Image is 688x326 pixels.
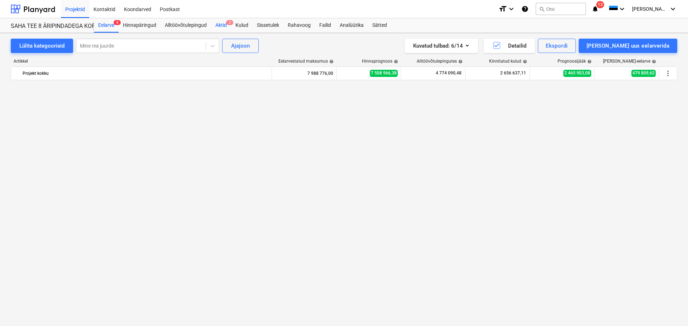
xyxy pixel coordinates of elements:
[521,5,529,13] i: Abikeskus
[328,59,334,64] span: help
[413,41,469,50] div: Kuvatud tulbad : 6/14
[650,59,656,64] span: help
[603,59,656,64] div: [PERSON_NAME]-eelarve
[632,6,668,12] span: [PERSON_NAME]
[315,18,335,33] a: Failid
[507,5,516,13] i: keyboard_arrow_down
[161,18,211,33] a: Alltöövõtulepingud
[11,39,73,53] button: Lülita kategooriaid
[489,59,527,64] div: Kinnitatud kulud
[664,69,672,78] span: Rohkem tegevusi
[587,41,669,50] div: [PERSON_NAME] uus eelarverida
[226,20,233,25] span: 2
[278,59,334,64] div: Eelarvestatud maksumus
[114,20,121,25] span: 8
[579,39,677,53] button: [PERSON_NAME] uus eelarverida
[457,59,463,64] span: help
[231,41,250,50] div: Ajajoon
[592,5,599,13] i: notifications
[546,41,568,50] div: Ekspordi
[11,23,85,30] div: SAHA TEE 8 ÄRIPINDADEGA KORTERMAJA
[563,70,591,77] span: 2 465 903,08
[368,18,391,33] a: Sätted
[253,18,283,33] a: Sissetulek
[211,18,231,33] div: Aktid
[362,59,398,64] div: Hinnaprognoos
[19,41,64,50] div: Lülita kategooriaid
[94,18,119,33] div: Eelarve
[669,5,677,13] i: keyboard_arrow_down
[211,18,231,33] a: Aktid2
[521,59,527,64] span: help
[370,70,398,77] span: 7 508 966,38
[596,1,604,8] span: 13
[586,59,592,64] span: help
[500,70,527,76] span: 2 656 637,11
[231,18,253,33] a: Kulud
[538,39,575,53] button: Ekspordi
[392,59,398,64] span: help
[539,6,545,12] span: search
[435,70,462,76] span: 4 774 090,48
[283,18,315,33] a: Rahavoog
[275,68,333,79] div: 7 988 776,00
[498,5,507,13] i: format_size
[405,39,478,53] button: Kuvatud tulbad:6/14
[23,68,269,79] div: Projekt kokku
[631,70,656,77] span: 479 809,62
[484,39,535,53] button: Detailid
[618,5,626,13] i: keyboard_arrow_down
[417,59,463,64] div: Alltöövõtulepingutes
[222,39,259,53] button: Ajajoon
[11,59,272,64] div: Artikkel
[652,292,688,326] iframe: Chat Widget
[119,18,161,33] a: Hinnapäringud
[335,18,368,33] a: Analüütika
[536,3,586,15] button: Otsi
[558,59,592,64] div: Prognoosijääk
[94,18,119,33] a: Eelarve8
[492,41,526,50] div: Detailid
